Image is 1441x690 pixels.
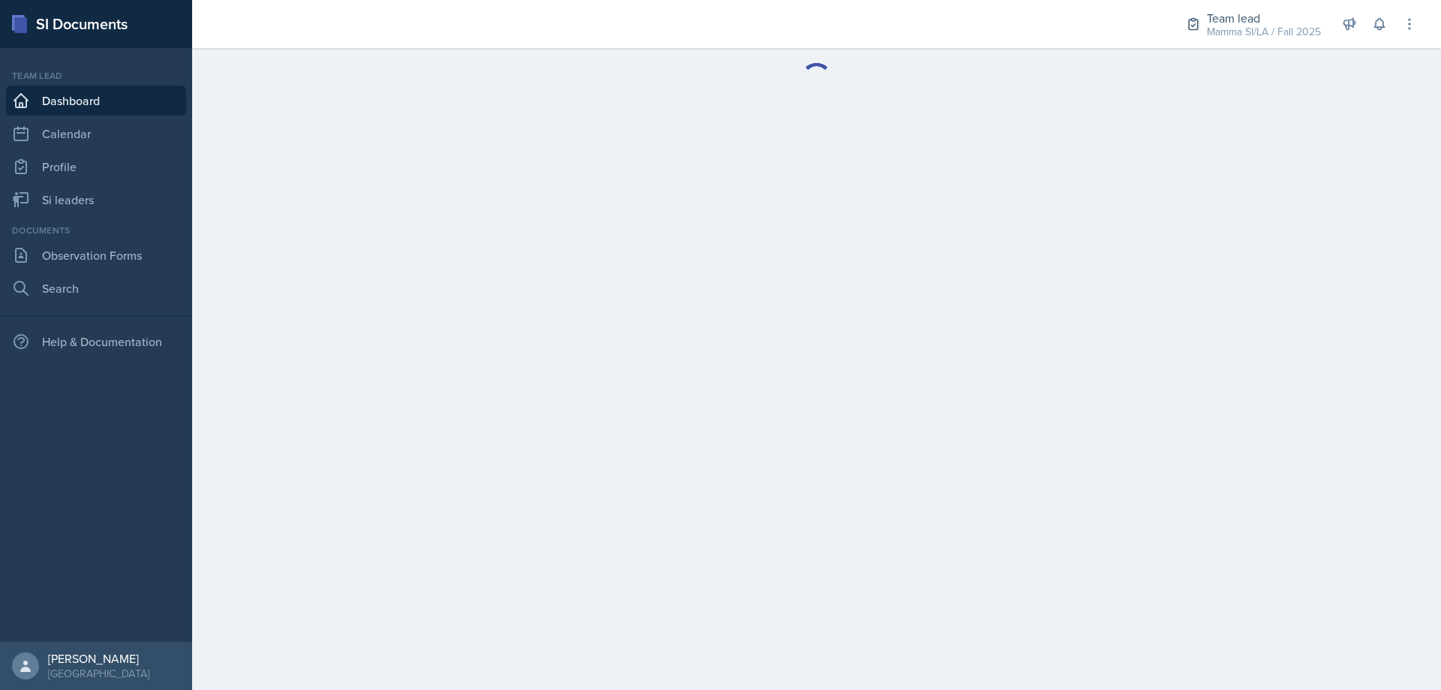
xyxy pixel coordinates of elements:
a: Si leaders [6,185,186,215]
a: Observation Forms [6,240,186,270]
div: Team lead [1207,9,1321,27]
a: Profile [6,152,186,182]
a: Calendar [6,119,186,149]
div: Team lead [6,69,186,83]
div: Mamma SI/LA / Fall 2025 [1207,24,1321,40]
div: Documents [6,224,186,237]
a: Search [6,273,186,303]
div: [GEOGRAPHIC_DATA] [48,666,149,681]
div: [PERSON_NAME] [48,651,149,666]
a: Dashboard [6,86,186,116]
div: Help & Documentation [6,327,186,357]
